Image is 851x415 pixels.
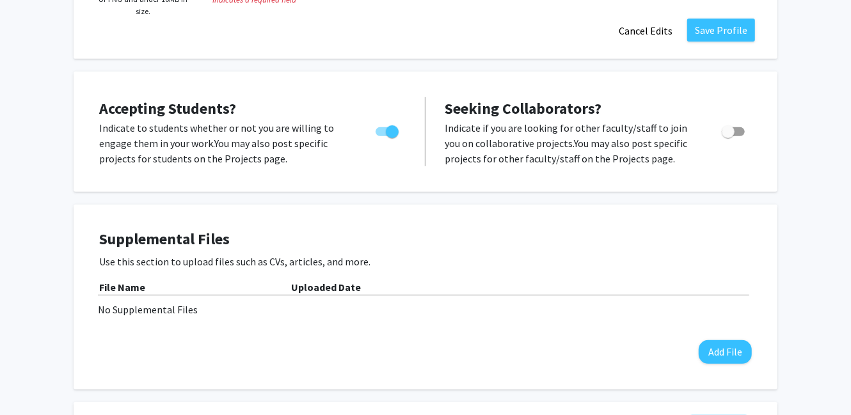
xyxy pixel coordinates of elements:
[99,281,145,294] b: File Name
[98,302,753,317] div: No Supplemental Files
[10,357,54,405] iframe: Chat
[610,19,681,43] button: Cancel Edits
[99,120,351,166] p: Indicate to students whether or not you are willing to engage them in your work. You may also pos...
[370,120,406,139] div: Toggle
[717,120,752,139] div: Toggle
[99,254,752,269] p: Use this section to upload files such as CVs, articles, and more.
[699,340,752,364] button: Add File
[291,281,361,294] b: Uploaded Date
[99,98,236,118] span: Accepting Students?
[445,98,601,118] span: Seeking Collaborators?
[687,19,755,42] button: Save Profile
[445,120,697,166] p: Indicate if you are looking for other faculty/staff to join you on collaborative projects. You ma...
[99,230,752,249] h4: Supplemental Files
